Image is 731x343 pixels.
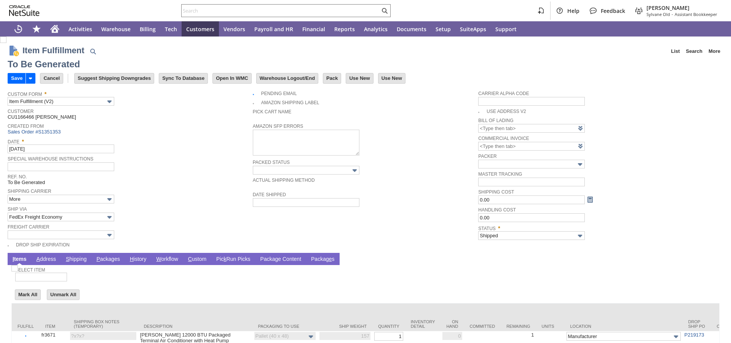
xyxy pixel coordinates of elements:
[8,92,42,97] a: Custom Form
[140,25,156,33] span: Billing
[275,256,278,262] span: g
[8,114,76,120] span: CU1166466 [PERSON_NAME]
[478,142,585,151] input: <Type then tab>
[160,21,182,37] a: Tech
[478,136,529,141] a: Commercial Invoice
[298,21,330,37] a: Financial
[27,21,46,37] div: Shortcuts
[380,6,389,15] svg: Search
[8,189,51,194] a: Shipping Carrier
[586,195,594,204] a: Calculate
[478,231,585,240] input: Shipped
[88,47,97,56] img: Quick Find
[101,25,131,33] span: Warehouse
[254,332,316,340] input: Pallet (40 x 48)
[159,73,207,83] input: Sync To Database
[13,256,14,262] span: I
[69,25,92,33] span: Activities
[470,324,495,329] div: Committed
[306,332,315,341] img: More Options
[261,100,319,105] a: Amazon Shipping Label
[672,11,673,17] span: -
[688,319,705,329] div: Drop Ship PO
[646,4,717,11] span: [PERSON_NAME]
[646,11,670,17] span: Sylvane Old
[224,256,227,262] span: k
[32,24,41,33] svg: Shortcuts
[14,335,38,337] input: Fulfill
[41,332,56,338] a: fr3671
[8,179,45,185] span: To Be Generated
[105,231,114,240] img: More Options
[334,25,355,33] span: Reports
[329,256,332,262] span: e
[94,256,122,263] a: Packages
[253,109,292,114] a: Pick Cart Name
[15,267,45,273] a: Select Item
[156,256,161,262] span: W
[250,21,298,37] a: Payroll and HR
[155,256,180,263] a: Workflow
[214,256,252,263] a: PickRun Picks
[8,195,114,203] input: More
[96,256,100,262] span: P
[259,256,303,263] a: Package Content
[330,21,359,37] a: Reports
[8,97,114,106] input: Item Fulfillment (V2)
[8,109,34,114] a: Customer
[302,25,325,33] span: Financial
[97,21,135,37] a: Warehouse
[446,319,458,329] div: On Hand
[672,332,680,341] img: More Options
[22,44,85,57] h1: Item Fulfillment
[567,332,681,341] input: Manufacturer
[567,7,579,14] span: Help
[683,45,705,57] a: Search
[253,124,303,129] a: Amazon SFP Errors
[668,45,683,57] a: List
[378,324,399,329] div: Quantity
[186,256,208,263] a: Custom
[478,189,514,195] a: Shipping Cost
[219,21,250,37] a: Vendors
[8,206,27,212] a: Ship Via
[309,256,337,263] a: Packages
[359,21,392,37] a: Analytics
[254,25,293,33] span: Payroll and HR
[105,97,114,106] img: More Options
[46,21,64,37] a: Home
[8,213,114,221] input: FedEx Freight Economy
[8,73,26,83] input: Save
[495,25,517,33] span: Support
[8,139,19,145] a: Date
[350,166,359,175] img: More Options
[323,324,367,329] div: Ship Weight
[487,109,526,114] a: Use Address V2
[8,58,80,70] div: To Be Generated
[478,124,585,133] input: <Type then tab>
[411,319,435,329] div: Inventory Detail
[9,21,27,37] a: Recent Records
[8,224,49,230] a: Freight Carrier
[478,226,496,231] a: Status
[397,25,426,33] span: Documents
[213,73,251,83] input: Open In WMC
[253,160,290,165] a: Packed Status
[346,73,373,83] input: Use New
[478,154,496,159] a: Packer
[478,118,513,123] a: Bill Of Lading
[64,21,97,37] a: Activities
[455,21,491,37] a: SuiteApps
[8,124,44,129] a: Created From
[37,256,40,262] span: A
[130,256,134,262] span: H
[261,91,297,96] a: Pending Email
[75,73,154,83] input: Suggest Shipping Downgrades
[8,174,27,179] a: Ref. No.
[50,24,59,33] svg: Home
[66,256,69,262] span: S
[253,178,315,183] a: Actual Shipping Method
[144,324,247,329] div: Description
[15,290,40,300] input: Mark All
[18,324,34,329] div: Fulfill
